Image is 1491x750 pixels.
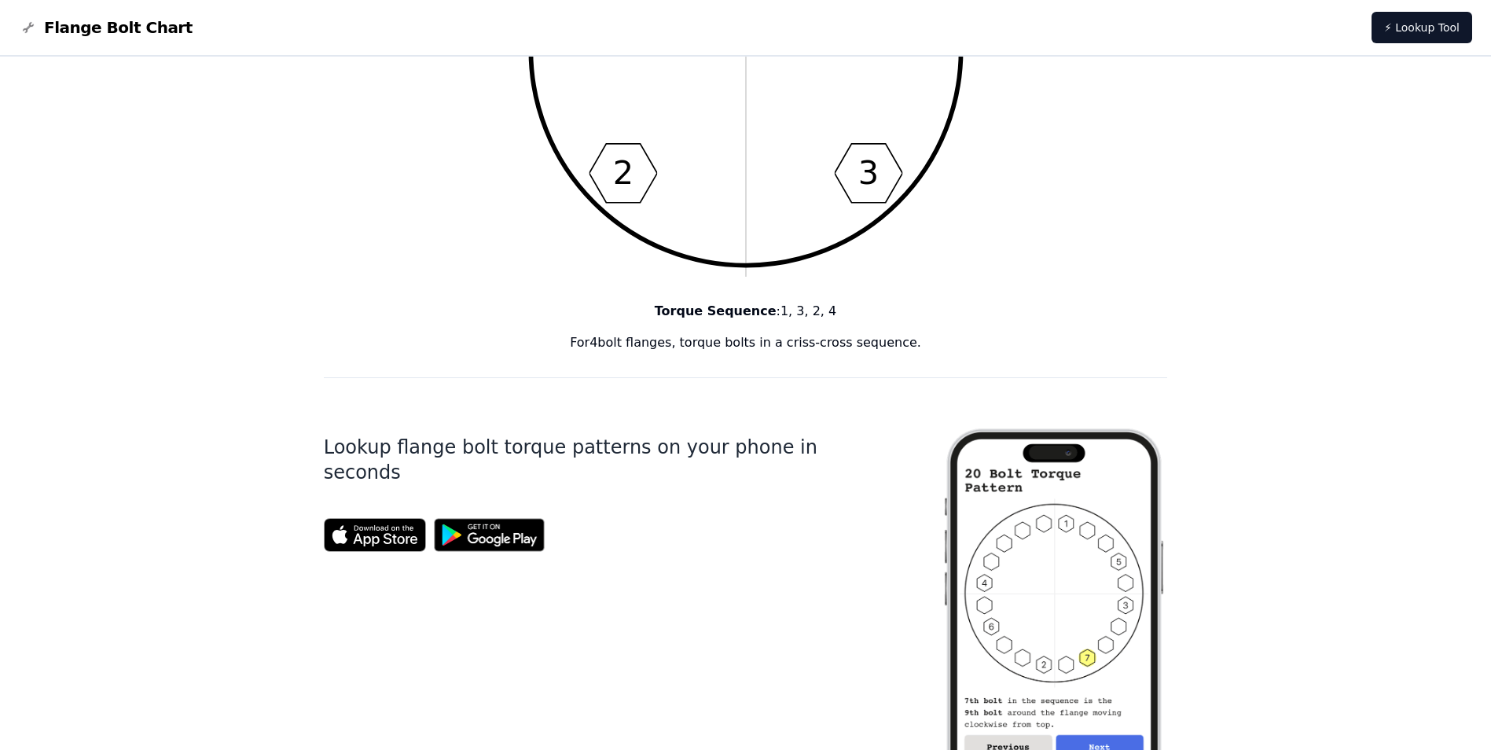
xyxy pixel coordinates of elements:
img: Get it on Google Play [426,510,553,560]
img: App Store badge for the Flange Bolt Chart app [324,518,426,552]
a: Flange Bolt Chart LogoFlange Bolt Chart [19,17,193,39]
b: Torque Sequence [655,303,777,318]
p: For 4 bolt flanges, torque bolts in a criss-cross sequence. [324,333,1168,352]
h1: Lookup flange bolt torque patterns on your phone in seconds [324,435,891,485]
p: : 1, 3, 2, 4 [324,302,1168,321]
text: 2 [612,154,633,192]
img: Flange Bolt Chart Logo [19,18,38,37]
span: Flange Bolt Chart [44,17,193,39]
a: ⚡ Lookup Tool [1372,12,1472,43]
text: 3 [858,154,878,192]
